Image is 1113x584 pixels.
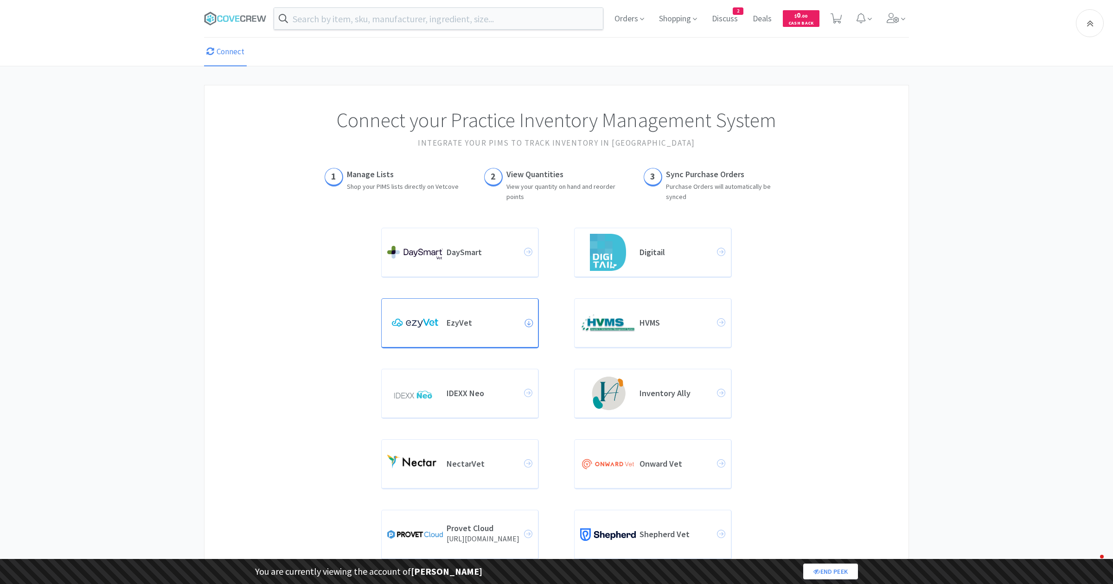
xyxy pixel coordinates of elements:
[788,21,814,27] span: Cash Back
[387,246,443,259] img: bf098c5ced924ae6935cda02a12f4fbd_74.png
[387,530,443,539] img: bf590e19e9af4811b4bff446b9b12c35_35.png
[255,564,482,579] p: You are currently viewing the account of
[794,11,807,19] span: 0
[640,459,717,469] h4: Onward Vet
[733,8,743,14] span: 2
[749,15,775,23] a: Deals
[650,169,655,184] h5: 3
[347,168,459,181] h3: Manage Lists
[708,15,742,23] a: Discuss2
[640,388,717,398] h4: Inventory Ally
[574,369,732,419] a: Inventory Ally
[381,298,539,348] a: EzyVet
[232,104,881,136] h1: Connect your Practice Inventory Management System
[447,318,524,328] h4: EzyVet
[387,452,443,475] img: d8a74882713747e9a59b278a778182a5_84.png
[387,384,443,403] img: 83a5503412444d67a5f04f945b7e0c10_1.png
[640,318,717,328] h4: HVMS
[1081,552,1104,575] iframe: Intercom live chat
[447,388,524,398] h4: IDEXX Neo
[506,168,629,181] h3: View Quantities
[589,375,627,412] img: 346c0a27c7fc4e73b18e6fb6a05c82cf_83.png
[580,528,636,541] img: 9c4a054e320a45909acec98eff739457_81.png
[447,523,524,533] h4: Provet Cloud
[574,439,732,489] a: Onward Vet
[800,13,807,19] span: . 00
[381,510,539,560] a: Provet Cloud[URL][DOMAIN_NAME]
[506,181,629,202] p: View your quantity on hand and reorder points
[447,247,524,257] h4: DaySmart
[331,169,336,184] h5: 1
[347,181,459,192] p: Shop your PIMS lists directly on Vetcove
[491,169,496,184] h5: 2
[640,247,717,257] h4: Digitail
[574,228,732,278] a: Digitail
[803,564,858,579] a: End Peek
[447,459,524,469] h4: NectarVet
[274,8,603,29] input: Search by item, sku, manufacturer, ingredient, size...
[666,168,788,181] h3: Sync Purchase Orders
[232,137,881,149] h2: Integrate your PIMS to track inventory in [GEOGRAPHIC_DATA]
[574,298,732,348] a: HVMS
[381,439,539,489] a: NectarVet
[447,533,524,545] h5: [URL][DOMAIN_NAME]
[381,369,539,419] a: IDEXX Neo
[590,234,626,271] img: 098bebcf380d4484827500cb08923cf0_73.png
[381,228,539,278] a: DaySmart
[640,529,717,539] h4: Shepherd Vet
[580,314,636,332] img: f42fa9d76cc8426e86f1552c1cc07d49_37.jpg
[411,565,482,577] strong: [PERSON_NAME]
[666,181,788,202] p: Purchase Orders will automatically be synced
[580,458,636,470] img: 9b4401865b3e462abed0263275473d06_71.jpg
[783,6,819,31] a: $0.00Cash Back
[794,13,797,19] span: $
[387,314,443,332] img: 6a098d29df8442dcaff5cc452bd93bac_87.png
[204,38,247,66] a: Connect
[574,510,732,560] a: Shepherd Vet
